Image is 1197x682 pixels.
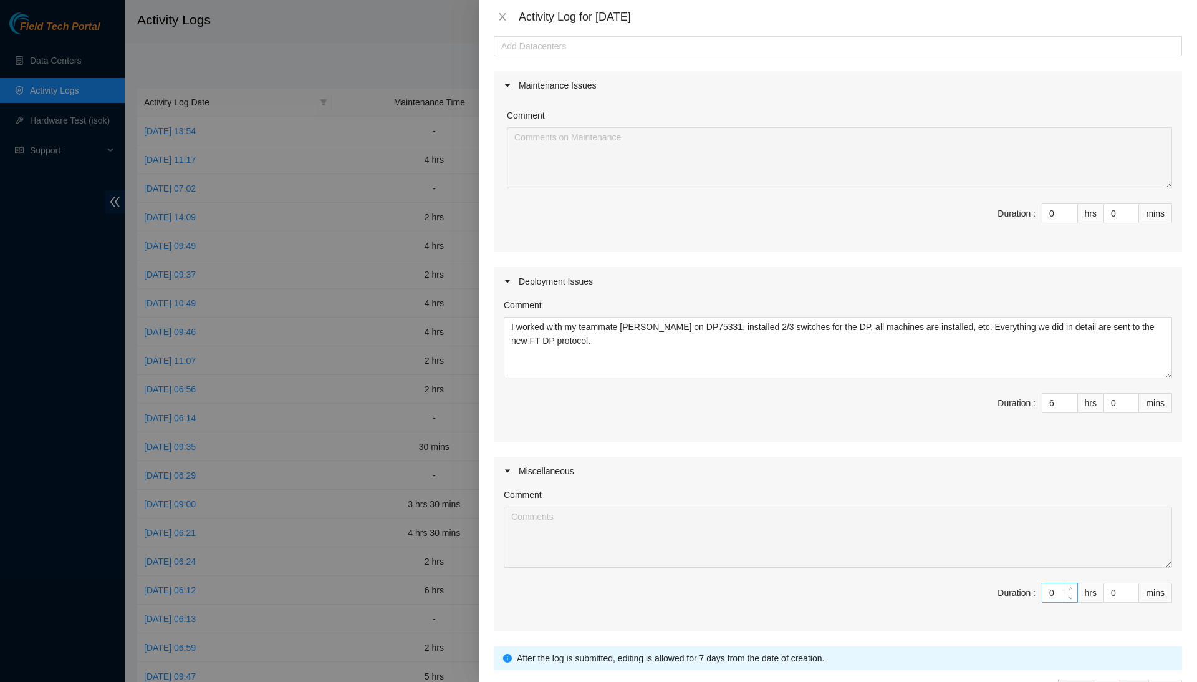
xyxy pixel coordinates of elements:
div: Duration : [997,586,1036,600]
div: hrs [1078,393,1104,413]
div: Miscellaneous [494,457,1182,485]
span: caret-right [504,467,511,475]
div: Duration : [997,396,1036,410]
span: down [1067,594,1075,602]
div: Maintenance Issues [494,71,1182,100]
span: close [498,12,507,22]
span: Decrease Value [1064,593,1077,602]
textarea: Comment [504,317,1172,378]
label: Comment [504,298,542,312]
textarea: Comment [504,507,1172,568]
label: Comment [507,109,545,122]
div: After the log is submitted, editing is allowed for 7 days from the date of creation. [517,651,1173,665]
div: Duration : [997,207,1036,220]
span: caret-right [504,278,511,285]
div: Deployment Issues [494,267,1182,296]
span: info-circle [503,654,512,663]
div: hrs [1078,203,1104,223]
span: up [1067,585,1075,593]
textarea: Comment [507,127,1172,188]
div: mins [1139,203,1172,223]
div: hrs [1078,583,1104,603]
span: caret-right [504,82,511,89]
label: Comment [504,488,542,502]
div: mins [1139,393,1172,413]
span: Increase Value [1064,583,1077,593]
div: Activity Log for [DATE] [519,10,1182,24]
div: mins [1139,583,1172,603]
button: Close [494,11,511,23]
